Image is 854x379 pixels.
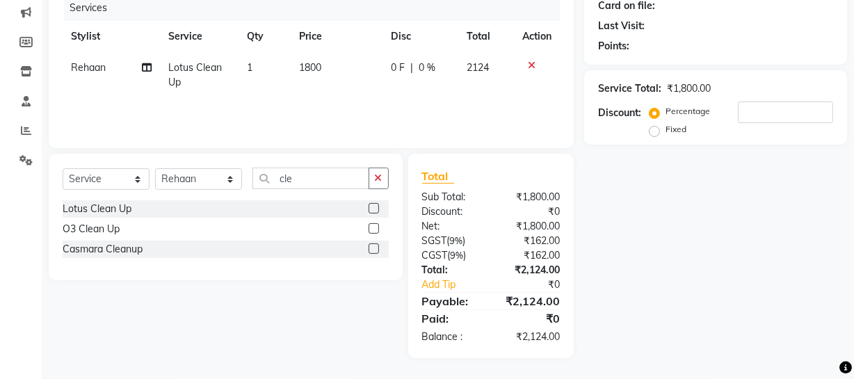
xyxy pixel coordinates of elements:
[491,204,570,219] div: ₹0
[63,21,160,52] th: Stylist
[63,202,131,216] div: Lotus Clean Up
[412,219,491,234] div: Net:
[160,21,239,52] th: Service
[666,105,710,118] label: Percentage
[71,61,106,74] span: Rehaan
[412,277,504,292] a: Add Tip
[247,61,252,74] span: 1
[412,204,491,219] div: Discount:
[419,61,435,75] span: 0 %
[467,61,489,74] span: 2124
[299,61,321,74] span: 1800
[239,21,291,52] th: Qty
[412,190,491,204] div: Sub Total:
[410,61,413,75] span: |
[412,234,491,248] div: ( )
[491,234,570,248] div: ₹162.00
[422,249,448,261] span: CGST
[412,330,491,344] div: Balance :
[412,263,491,277] div: Total:
[412,293,491,309] div: Payable:
[598,19,645,33] div: Last Visit:
[598,39,629,54] div: Points:
[504,277,570,292] div: ₹0
[514,21,560,52] th: Action
[491,293,570,309] div: ₹2,124.00
[291,21,382,52] th: Price
[422,169,454,184] span: Total
[168,61,222,88] span: Lotus Clean Up
[667,81,711,96] div: ₹1,800.00
[491,310,570,327] div: ₹0
[422,234,447,247] span: SGST
[412,310,491,327] div: Paid:
[382,21,458,52] th: Disc
[666,123,686,136] label: Fixed
[491,190,570,204] div: ₹1,800.00
[450,235,463,246] span: 9%
[598,81,661,96] div: Service Total:
[412,248,491,263] div: ( )
[391,61,405,75] span: 0 F
[63,242,143,257] div: Casmara Cleanup
[63,222,120,236] div: O3 Clean Up
[458,21,514,52] th: Total
[491,330,570,344] div: ₹2,124.00
[451,250,464,261] span: 9%
[252,168,369,189] input: Search or Scan
[491,248,570,263] div: ₹162.00
[491,219,570,234] div: ₹1,800.00
[598,106,641,120] div: Discount:
[491,263,570,277] div: ₹2,124.00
